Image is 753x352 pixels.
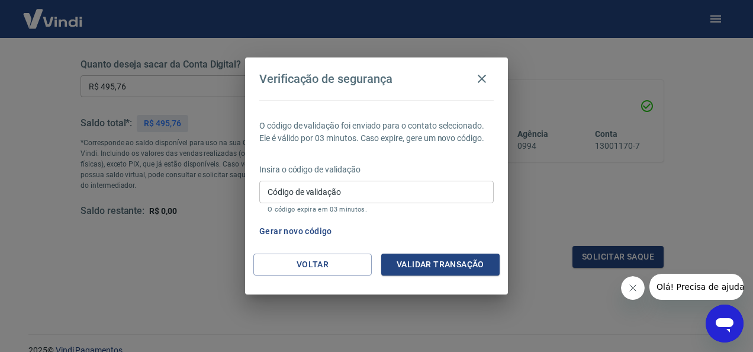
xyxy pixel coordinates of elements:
iframe: Fechar mensagem [621,276,645,300]
h4: Verificação de segurança [259,72,392,86]
iframe: Botão para abrir a janela de mensagens [706,305,744,343]
button: Validar transação [381,254,500,276]
iframe: Mensagem da empresa [649,274,744,300]
span: Olá! Precisa de ajuda? [7,8,99,18]
p: O código expira em 03 minutos. [268,206,485,213]
button: Gerar novo código [255,220,337,242]
p: O código de validação foi enviado para o contato selecionado. Ele é válido por 03 minutos. Caso e... [259,120,494,145]
button: Voltar [253,254,372,276]
p: Insira o código de validação [259,164,494,176]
